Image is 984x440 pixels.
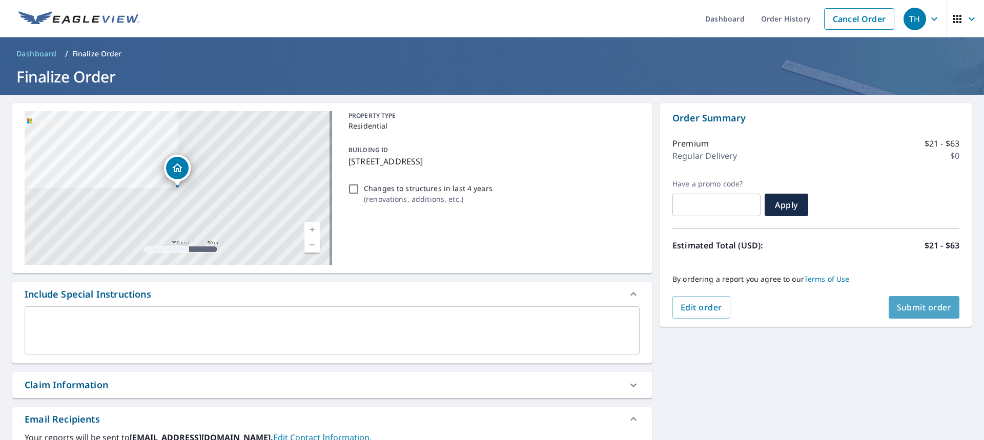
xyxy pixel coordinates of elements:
div: Dropped pin, building 1, Residential property, 21 Main Ave Beach Lake, PA 18405 [164,155,191,186]
button: Edit order [672,296,730,319]
p: Premium [672,137,709,150]
p: Regular Delivery [672,150,737,162]
p: Finalize Order [72,49,122,59]
label: Have a promo code? [672,179,761,188]
nav: breadcrumb [12,46,972,62]
button: Submit order [889,296,960,319]
span: Dashboard [16,49,57,59]
p: Residential [348,120,635,131]
p: $21 - $63 [925,239,959,252]
div: TH [904,8,926,30]
a: Cancel Order [824,8,894,30]
a: Current Level 17, Zoom Out [304,237,320,253]
p: $21 - $63 [925,137,959,150]
img: EV Logo [18,11,139,27]
p: $0 [950,150,959,162]
span: Edit order [681,302,722,313]
div: Include Special Instructions [25,287,151,301]
div: Claim Information [25,378,108,392]
p: Estimated Total (USD): [672,239,816,252]
p: Changes to structures in last 4 years [364,183,493,194]
li: / [65,48,68,60]
div: Claim Information [12,372,652,398]
a: Terms of Use [804,274,850,284]
a: Current Level 17, Zoom In [304,222,320,237]
p: Order Summary [672,111,959,125]
div: Include Special Instructions [12,282,652,306]
a: Dashboard [12,46,61,62]
div: Email Recipients [12,407,652,431]
p: PROPERTY TYPE [348,111,635,120]
p: [STREET_ADDRESS] [348,155,635,167]
p: By ordering a report you agree to our [672,275,959,284]
p: BUILDING ID [348,145,388,154]
div: Email Recipients [25,412,100,426]
h1: Finalize Order [12,66,972,87]
p: ( renovations, additions, etc. ) [364,194,493,204]
button: Apply [765,194,808,216]
span: Submit order [897,302,952,313]
span: Apply [773,199,800,211]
